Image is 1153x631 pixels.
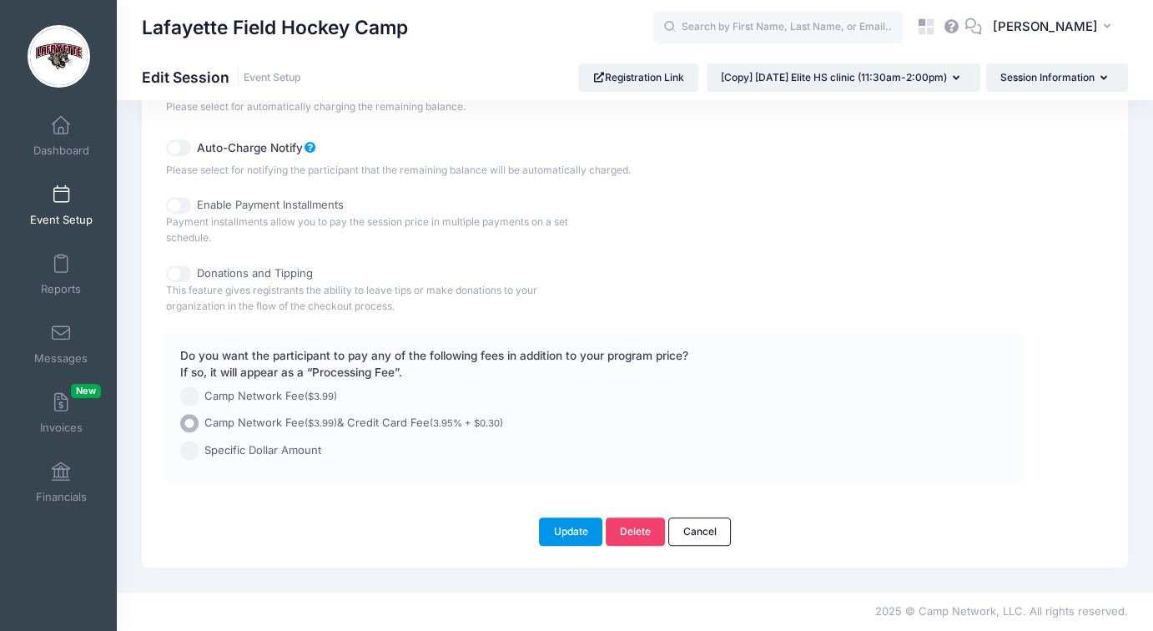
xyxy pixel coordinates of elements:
button: Update [539,517,602,546]
a: Notify the participant that the remaining balance will be automatically charged. [303,141,317,154]
span: This feature gives registrants the ability to leave tips or make donations to your organization i... [166,284,537,313]
small: (3.95% + $0.30) [430,417,503,429]
label: Auto-Charge Notify [197,134,519,156]
button: [PERSON_NAME] [982,8,1128,47]
a: Cancel [668,517,731,546]
h1: Edit Session [142,68,301,86]
h1: Lafayette Field Hockey Camp [142,8,408,47]
small: ($3.99) [305,417,337,429]
a: Registration Link [578,63,699,92]
input: Search by First Name, Last Name, or Email... [653,11,904,44]
span: Payment installments allow you to pay the session price in multiple payments on a set schedule. [166,215,568,245]
label: Donations and Tipping [197,265,313,282]
span: Event Setup [30,213,93,227]
span: Please select for notifying the participant that the remaining balance will be automatically char... [166,164,631,176]
span: Camp Network Fee & Credit Card Fee [204,415,503,432]
label: Do you want the participant to pay any of the following fees in addition to your program price? I... [180,347,688,381]
span: Messages [34,351,88,366]
a: InvoicesNew [22,384,101,442]
span: 2025 © Camp Network, LLC. All rights reserved. [875,604,1128,618]
input: Camp Network Fee($3.99)& Credit Card Fee(3.95% + $0.30) [180,414,199,433]
a: Messages [22,315,101,373]
small: ($3.99) [305,391,337,402]
span: [PERSON_NAME] [993,18,1098,36]
span: Please select for automatically charging the remaining balance. [166,100,466,113]
a: Delete [606,517,666,546]
input: Camp Network Fee($3.99) [180,386,199,406]
label: Enable Payment Installments [197,197,344,214]
span: Invoices [40,421,83,435]
a: Reports [22,245,101,304]
button: [Copy] [DATE] Elite HS clinic (11:30am-2:00pm) [707,63,980,92]
a: Event Setup [244,72,301,84]
span: New [71,384,101,398]
input: Specific Dollar Amount [180,441,199,460]
button: Session Information [986,63,1128,92]
a: Financials [22,453,101,512]
span: Reports [41,282,81,296]
a: Event Setup [22,176,101,235]
span: Dashboard [33,144,89,158]
span: Financials [36,490,87,504]
span: Specific Dollar Amount [204,442,321,459]
span: Camp Network Fee [204,388,337,405]
a: Dashboard [22,107,101,165]
img: Lafayette Field Hockey Camp [28,25,90,88]
span: [Copy] [DATE] Elite HS clinic (11:30am-2:00pm) [721,71,947,83]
